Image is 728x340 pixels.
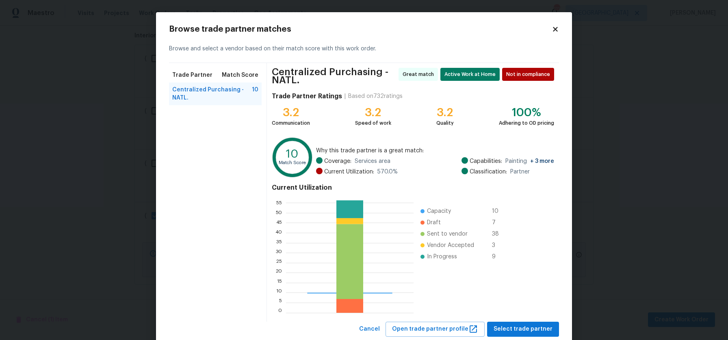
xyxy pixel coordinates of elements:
div: Communication [272,119,310,127]
span: 10 [252,86,258,102]
div: Browse and select a vendor based on their match score with this work order. [169,35,559,63]
span: Trade Partner [172,71,212,79]
span: 7 [492,219,505,227]
h2: Browse trade partner matches [169,25,552,33]
span: 570.0 % [377,168,398,176]
button: Open trade partner profile [386,322,485,337]
text: 10 [276,290,282,295]
span: Services area [355,157,390,165]
text: 25 [276,260,282,265]
h4: Current Utilization [272,184,554,192]
span: Painting [505,157,554,165]
text: 10 [286,148,299,160]
text: 0 [278,310,282,315]
div: 3.2 [436,108,454,117]
span: 10 [492,207,505,215]
div: Adhering to OD pricing [499,119,554,127]
button: Cancel [356,322,383,337]
span: + 3 more [530,158,554,164]
span: Not in compliance [506,70,553,78]
text: 40 [275,230,282,235]
text: 55 [276,201,282,206]
div: 3.2 [272,108,310,117]
text: 45 [276,221,282,225]
div: Based on 732 ratings [348,92,403,100]
span: 38 [492,230,505,238]
span: Draft [427,219,441,227]
button: Select trade partner [487,322,559,337]
text: 20 [275,271,282,275]
div: 3.2 [355,108,391,117]
text: 5 [279,300,282,305]
text: 30 [275,250,282,255]
span: Cancel [359,324,380,334]
span: Partner [510,168,530,176]
div: 100% [499,108,554,117]
span: Sent to vendor [427,230,468,238]
span: Centralized Purchasing - NATL. [172,86,252,102]
span: Great match [403,70,437,78]
span: Vendor Accepted [427,241,474,249]
div: Quality [436,119,454,127]
span: Select trade partner [494,324,552,334]
div: | [342,92,348,100]
span: 9 [492,253,505,261]
div: Speed of work [355,119,391,127]
span: Capacity [427,207,451,215]
span: In Progress [427,253,457,261]
span: Why this trade partner is a great match: [316,147,554,155]
span: Centralized Purchasing - NATL. [272,68,396,84]
span: Coverage: [324,157,351,165]
text: 35 [276,240,282,245]
text: Match Score [279,160,306,165]
span: Match Score [222,71,258,79]
h4: Trade Partner Ratings [272,92,342,100]
span: Current Utilization: [324,168,374,176]
span: Open trade partner profile [392,324,478,334]
text: 15 [277,280,282,285]
span: 3 [492,241,505,249]
span: Active Work at Home [444,70,499,78]
span: Classification: [470,168,507,176]
text: 50 [275,210,282,215]
span: Capabilities: [470,157,502,165]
